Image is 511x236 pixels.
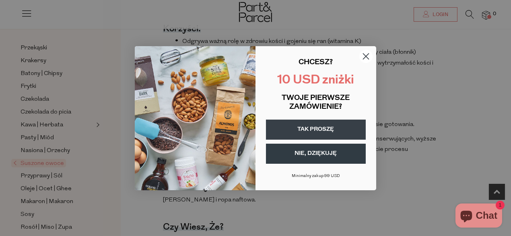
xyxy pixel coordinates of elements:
[266,144,366,164] button: NIE, DZIĘKUJĘ
[278,74,354,87] font: 10 USD zniżki
[359,49,373,63] button: Zamknij okno dialogowe
[135,46,255,190] img: 43fba0fb-7538-40bc-babb-ffb1a4d097bc.jpeg
[299,59,333,66] font: CHCESZ?
[292,174,340,178] font: Minimalny zakup 99 USD
[453,203,505,230] inbox-online-store-chat: Czat sklepu internetowego Shopify
[266,120,366,140] button: TAK PROSZĘ
[295,151,337,157] font: NIE, DZIĘKUJĘ
[298,126,334,132] font: TAK PROSZĘ
[282,95,350,111] font: TWOJE PIERWSZE ZAMÓWIENIE?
